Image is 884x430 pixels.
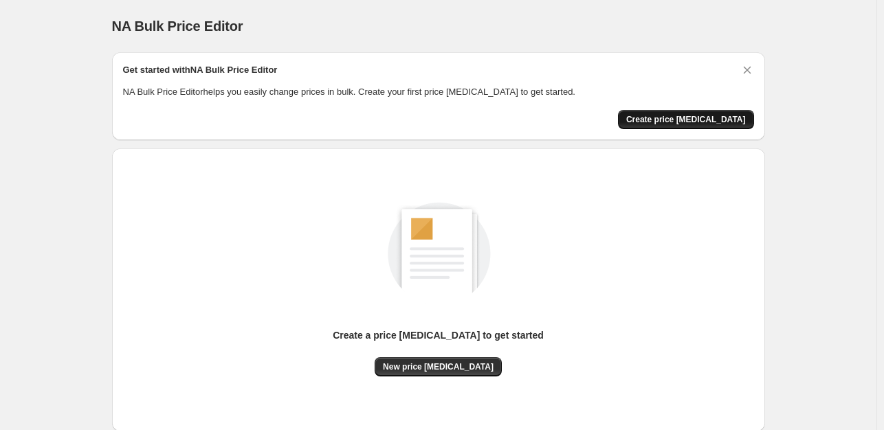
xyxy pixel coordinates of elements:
[333,328,544,342] p: Create a price [MEDICAL_DATA] to get started
[112,19,243,34] span: NA Bulk Price Editor
[626,114,746,125] span: Create price [MEDICAL_DATA]
[123,85,754,99] p: NA Bulk Price Editor helps you easily change prices in bulk. Create your first price [MEDICAL_DAT...
[375,357,502,376] button: New price [MEDICAL_DATA]
[123,63,278,77] h2: Get started with NA Bulk Price Editor
[618,110,754,129] button: Create price change job
[383,361,494,372] span: New price [MEDICAL_DATA]
[740,63,754,77] button: Dismiss card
